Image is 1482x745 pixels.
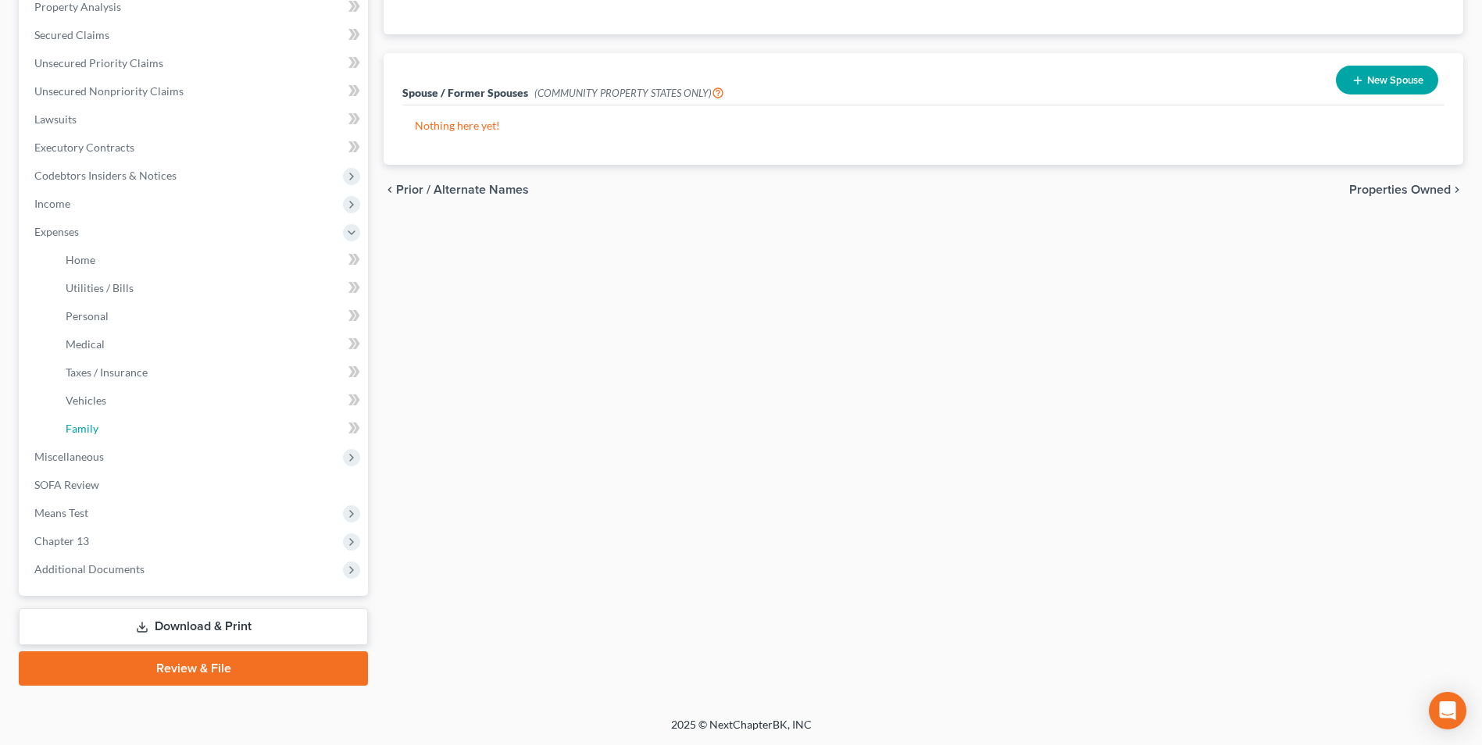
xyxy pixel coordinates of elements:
[66,309,109,323] span: Personal
[34,169,177,182] span: Codebtors Insiders & Notices
[53,415,368,443] a: Family
[34,28,109,41] span: Secured Claims
[66,394,106,407] span: Vehicles
[534,87,724,99] span: (COMMUNITY PROPERTY STATES ONLY)
[34,450,104,463] span: Miscellaneous
[396,184,529,196] span: Prior / Alternate Names
[34,478,99,491] span: SOFA Review
[1349,184,1463,196] button: Properties Owned chevron_right
[1429,692,1466,729] div: Open Intercom Messenger
[384,184,529,196] button: chevron_left Prior / Alternate Names
[415,118,1432,134] p: Nothing here yet!
[384,184,396,196] i: chevron_left
[66,253,95,266] span: Home
[34,141,134,154] span: Executory Contracts
[34,506,88,519] span: Means Test
[66,281,134,294] span: Utilities / Bills
[66,365,148,379] span: Taxes / Insurance
[22,77,368,105] a: Unsecured Nonpriority Claims
[1451,184,1463,196] i: chevron_right
[34,56,163,70] span: Unsecured Priority Claims
[296,717,1187,745] div: 2025 © NextChapterBK, INC
[53,302,368,330] a: Personal
[34,562,145,576] span: Additional Documents
[22,105,368,134] a: Lawsuits
[19,651,368,686] a: Review & File
[53,358,368,387] a: Taxes / Insurance
[34,534,89,547] span: Chapter 13
[53,274,368,302] a: Utilities / Bills
[53,330,368,358] a: Medical
[66,337,105,351] span: Medical
[34,112,77,126] span: Lawsuits
[22,49,368,77] a: Unsecured Priority Claims
[22,21,368,49] a: Secured Claims
[53,387,368,415] a: Vehicles
[19,608,368,645] a: Download & Print
[34,197,70,210] span: Income
[1349,184,1451,196] span: Properties Owned
[402,86,528,99] span: Spouse / Former Spouses
[22,471,368,499] a: SOFA Review
[34,225,79,238] span: Expenses
[66,422,98,435] span: Family
[1336,66,1438,94] button: New Spouse
[53,246,368,274] a: Home
[22,134,368,162] a: Executory Contracts
[34,84,184,98] span: Unsecured Nonpriority Claims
